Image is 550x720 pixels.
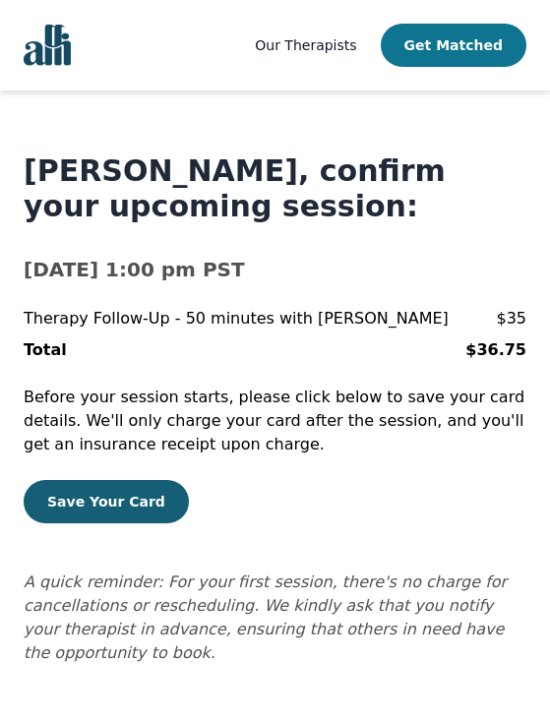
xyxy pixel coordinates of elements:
[255,37,356,53] span: Our Therapists
[496,307,526,330] p: $35
[24,480,189,523] button: Save Your Card
[24,572,507,662] i: A quick reminder: For your first session, there's no charge for cancellations or rescheduling. We...
[24,153,526,224] h1: [PERSON_NAME], confirm your upcoming session:
[465,340,526,359] b: $36.75
[255,33,356,57] a: Our Therapists
[24,258,245,281] b: [DATE] 1:00 pm PST
[24,25,71,66] img: alli logo
[24,340,67,359] b: Total
[381,24,526,67] button: Get Matched
[24,307,449,330] p: Therapy Follow-Up - 50 minutes with [PERSON_NAME]
[24,386,526,456] p: Before your session starts, please click below to save your card details. We'll only charge your ...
